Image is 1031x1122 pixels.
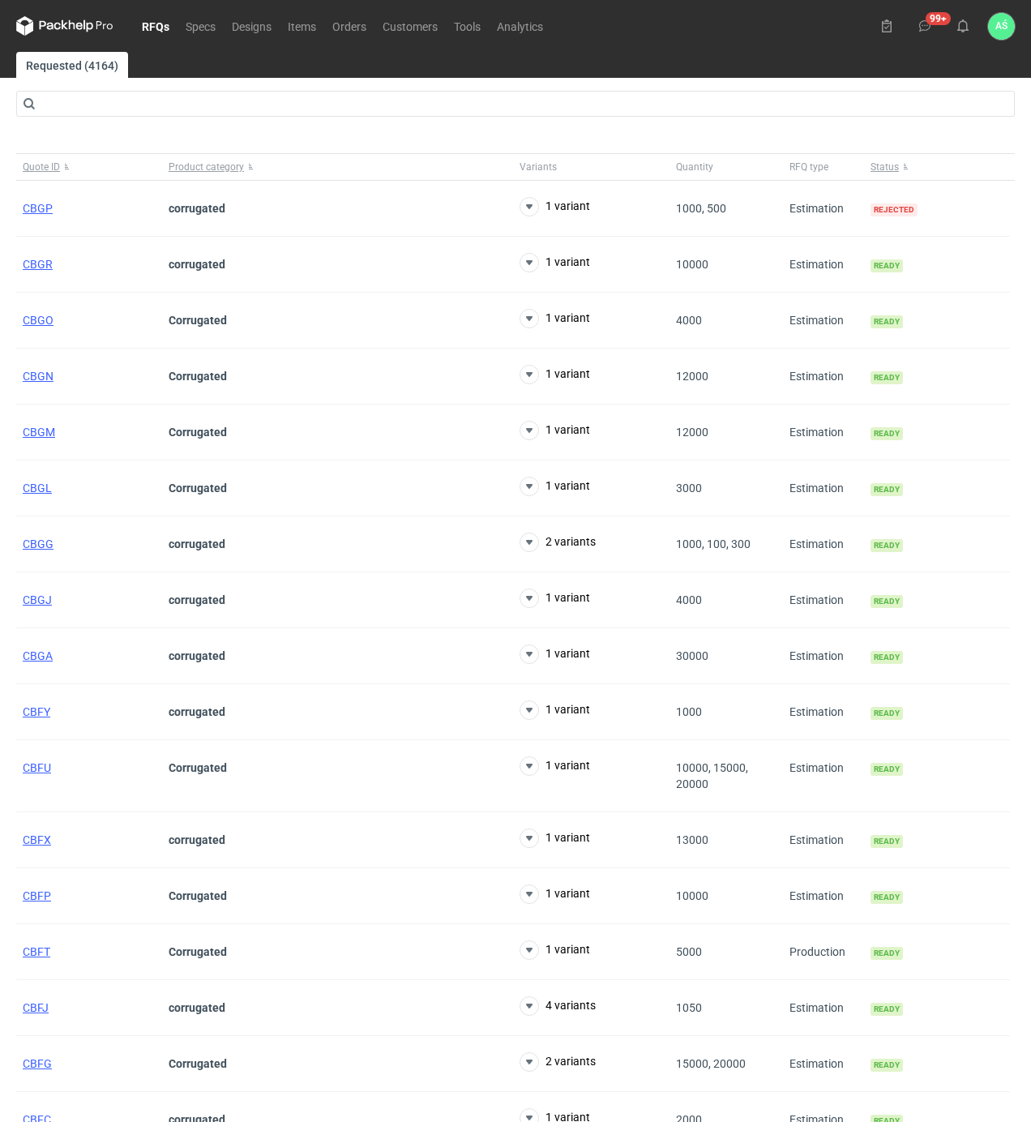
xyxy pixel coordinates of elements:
[280,16,324,36] a: Items
[23,161,60,173] span: Quote ID
[169,1001,225,1014] strong: corrugated
[23,593,52,606] a: CBGJ
[23,649,53,662] a: CBGA
[871,483,903,496] span: Ready
[23,537,53,550] span: CBGG
[676,258,708,271] span: 10000
[676,649,708,662] span: 30000
[23,1057,52,1070] a: CBFG
[169,1057,227,1070] strong: Corrugated
[23,945,50,958] a: CBFT
[224,16,280,36] a: Designs
[676,761,748,790] span: 10000, 15000, 20000
[871,315,903,328] span: Ready
[783,237,864,293] div: Estimation
[520,589,590,608] button: 1 variant
[169,314,227,327] strong: Corrugated
[783,868,864,924] div: Estimation
[520,533,596,552] button: 2 variants
[783,628,864,684] div: Estimation
[23,705,50,718] a: CBFY
[988,13,1015,40] div: Adrian Świerżewski
[520,884,590,904] button: 1 variant
[23,314,53,327] a: CBGO
[16,52,128,78] a: Requested (4164)
[23,258,53,271] a: CBGR
[676,537,751,550] span: 1000, 100, 300
[676,833,708,846] span: 13000
[676,593,702,606] span: 4000
[520,421,590,440] button: 1 variant
[169,426,227,439] strong: Corrugated
[520,756,590,776] button: 1 variant
[871,371,903,384] span: Ready
[520,700,590,720] button: 1 variant
[783,684,864,740] div: Estimation
[676,202,726,215] span: 1000, 500
[783,572,864,628] div: Estimation
[374,16,446,36] a: Customers
[783,405,864,460] div: Estimation
[23,833,51,846] span: CBFX
[871,1059,903,1072] span: Ready
[169,161,244,173] span: Product category
[169,705,225,718] strong: corrugated
[871,651,903,664] span: Ready
[783,812,864,868] div: Estimation
[520,253,590,272] button: 1 variant
[169,482,227,495] strong: Corrugated
[676,945,702,958] span: 5000
[783,293,864,349] div: Estimation
[676,370,708,383] span: 12000
[16,16,113,36] svg: Packhelp Pro
[169,945,227,958] strong: Corrugated
[676,1057,746,1070] span: 15000, 20000
[134,16,178,36] a: RFQs
[169,370,227,383] strong: Corrugated
[23,426,55,439] a: CBGM
[23,482,52,495] a: CBGL
[23,370,53,383] a: CBGN
[912,13,938,39] button: 99+
[169,202,225,215] strong: corrugated
[169,889,227,902] strong: Corrugated
[783,181,864,237] div: Estimation
[783,460,864,516] div: Estimation
[489,16,551,36] a: Analytics
[324,16,374,36] a: Orders
[676,705,702,718] span: 1000
[783,740,864,812] div: Estimation
[520,309,590,328] button: 1 variant
[871,539,903,552] span: Ready
[871,707,903,720] span: Ready
[783,516,864,572] div: Estimation
[783,349,864,405] div: Estimation
[676,889,708,902] span: 10000
[871,259,903,272] span: Ready
[871,891,903,904] span: Ready
[871,595,903,608] span: Ready
[23,889,51,902] a: CBFP
[520,161,557,173] span: Variants
[23,202,53,215] a: CBGP
[988,13,1015,40] figcaption: AŚ
[23,761,51,774] a: CBFU
[23,1001,49,1014] a: CBFJ
[871,203,918,216] span: Rejected
[169,761,227,774] strong: Corrugated
[162,154,513,180] button: Product category
[169,593,225,606] strong: corrugated
[676,314,702,327] span: 4000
